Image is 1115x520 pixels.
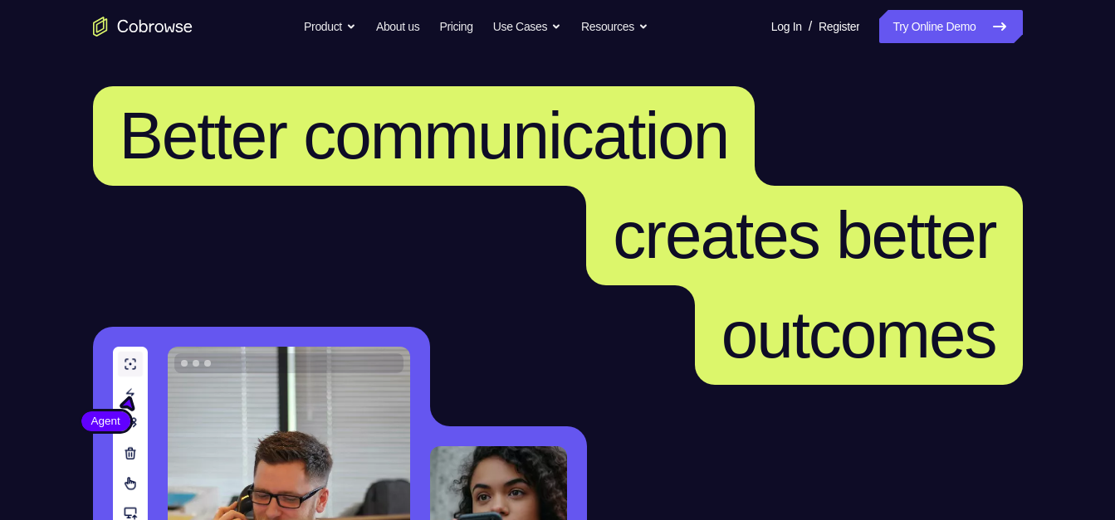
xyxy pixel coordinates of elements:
button: Product [304,10,356,43]
a: Log In [771,10,802,43]
button: Use Cases [493,10,561,43]
span: outcomes [721,298,996,372]
span: Better communication [120,99,729,173]
span: / [809,17,812,36]
a: Register [819,10,859,43]
a: Go to the home page [93,17,193,36]
a: About us [376,10,419,43]
a: Pricing [439,10,472,43]
span: creates better [613,198,995,272]
span: Agent [81,413,130,430]
button: Resources [581,10,648,43]
a: Try Online Demo [879,10,1022,43]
